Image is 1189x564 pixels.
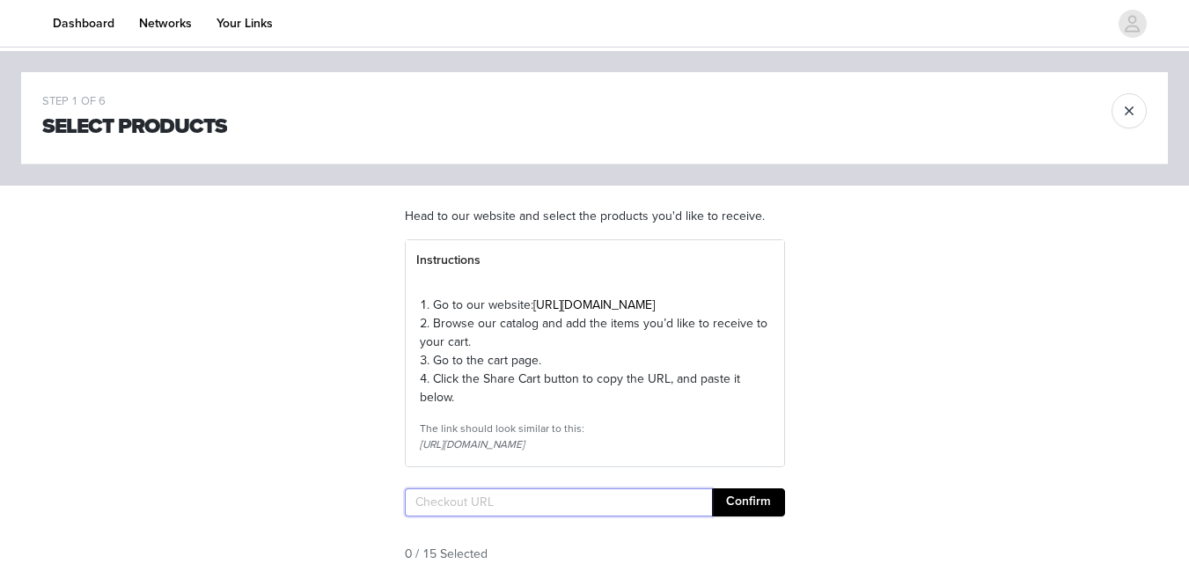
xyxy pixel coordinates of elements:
input: Checkout URL [405,488,712,516]
a: Your Links [206,4,283,43]
p: Head to our website and select the products you'd like to receive. [405,207,785,225]
a: Dashboard [42,4,125,43]
div: avatar [1124,10,1141,38]
a: [URL][DOMAIN_NAME] [533,297,655,312]
div: Instructions [406,240,784,281]
p: 3. Go to the cart page. [420,351,770,370]
h1: Select Products [42,111,227,143]
a: Networks [128,4,202,43]
div: [URL][DOMAIN_NAME] [420,436,770,452]
div: STEP 1 OF 6 [42,93,227,111]
p: 2. Browse our catalog and add the items you’d like to receive to your cart. [420,314,770,351]
button: Confirm [712,488,785,516]
span: 0 / 15 Selected [405,545,488,563]
p: 4. Click the Share Cart button to copy the URL, and paste it below. [420,370,770,407]
p: 1. Go to our website: [420,296,770,314]
div: The link should look similar to this: [420,421,770,436]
